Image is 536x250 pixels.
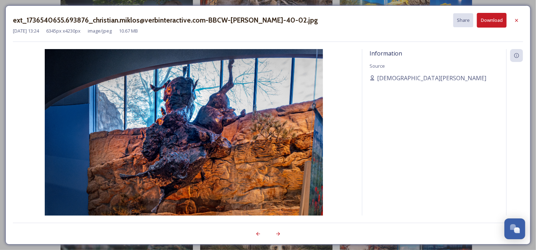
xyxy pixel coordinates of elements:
[504,218,525,239] button: Open Chat
[46,28,81,34] span: 6345 px x 4230 px
[119,28,138,34] span: 10.67 MB
[377,74,486,82] span: [DEMOGRAPHIC_DATA][PERSON_NAME]
[370,49,402,57] span: Information
[13,49,355,235] img: christian.miklos%40verbinteractive.com-BBCW-DRAPER-40-02.jpg
[453,13,473,27] button: Share
[13,28,39,34] span: [DATE] 13:24
[370,63,385,69] span: Source
[88,28,112,34] span: image/jpeg
[13,15,318,25] h3: ext_1736540655.693876_christian.miklos@verbinteractive.com-BBCW-[PERSON_NAME]-40-02.jpg
[477,13,507,28] button: Download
